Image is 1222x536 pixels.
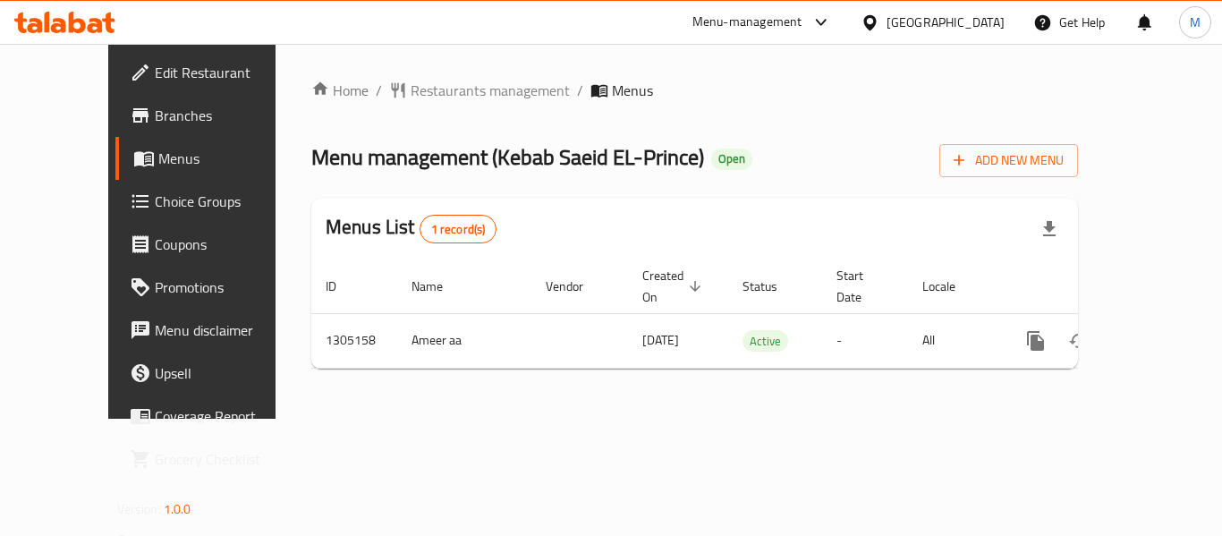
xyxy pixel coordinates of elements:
[1028,208,1071,251] div: Export file
[939,144,1078,177] button: Add New Menu
[412,276,466,297] span: Name
[155,362,298,384] span: Upsell
[326,276,360,297] span: ID
[376,80,382,101] li: /
[117,498,161,521] span: Version:
[155,191,298,212] span: Choice Groups
[743,331,788,352] span: Active
[115,395,312,438] a: Coverage Report
[155,319,298,341] span: Menu disclaimer
[546,276,607,297] span: Vendor
[1014,319,1057,362] button: more
[311,313,397,368] td: 1305158
[836,265,887,308] span: Start Date
[311,137,704,177] span: Menu management ( Kebab Saeid EL-Prince )
[115,180,312,223] a: Choice Groups
[115,309,312,352] a: Menu disclaimer
[397,313,531,368] td: Ameer aa
[1057,319,1100,362] button: Change Status
[155,405,298,427] span: Coverage Report
[743,330,788,352] div: Active
[908,313,1000,368] td: All
[822,313,908,368] td: -
[420,215,497,243] div: Total records count
[642,328,679,352] span: [DATE]
[711,151,752,166] span: Open
[692,12,802,33] div: Menu-management
[1190,13,1201,32] span: M
[311,259,1201,369] table: enhanced table
[311,80,369,101] a: Home
[411,80,570,101] span: Restaurants management
[155,105,298,126] span: Branches
[155,234,298,255] span: Coupons
[389,80,570,101] a: Restaurants management
[1000,259,1201,314] th: Actions
[743,276,801,297] span: Status
[642,265,707,308] span: Created On
[887,13,1005,32] div: [GEOGRAPHIC_DATA]
[155,448,298,470] span: Grocery Checklist
[115,266,312,309] a: Promotions
[954,149,1064,172] span: Add New Menu
[115,438,312,481] a: Grocery Checklist
[115,51,312,94] a: Edit Restaurant
[158,148,298,169] span: Menus
[326,214,496,243] h2: Menus List
[115,223,312,266] a: Coupons
[311,80,1078,101] nav: breadcrumb
[577,80,583,101] li: /
[922,276,979,297] span: Locale
[711,149,752,170] div: Open
[115,352,312,395] a: Upsell
[420,221,496,238] span: 1 record(s)
[155,62,298,83] span: Edit Restaurant
[164,498,191,521] span: 1.0.0
[115,137,312,180] a: Menus
[612,80,653,101] span: Menus
[115,94,312,137] a: Branches
[155,277,298,298] span: Promotions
